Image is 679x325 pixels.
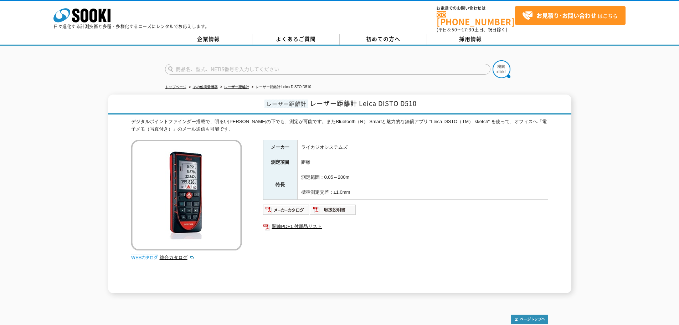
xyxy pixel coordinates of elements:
[511,315,548,324] img: トップページへ
[297,170,548,200] td: 測定範囲：0.05～200m 標準測定交差：±1.0mm
[297,140,548,155] td: ライカジオシステムズ
[263,170,297,200] th: 特長
[160,255,195,260] a: 総合カタログ
[493,60,510,78] img: btn_search.png
[165,64,490,75] input: 商品名、型式、NETIS番号を入力してください
[263,204,310,215] img: メーカーカタログ
[437,11,515,26] a: [PHONE_NUMBER]
[165,85,186,89] a: トップページ
[297,155,548,170] td: 距離
[263,155,297,170] th: 測定項目
[310,98,417,108] span: レーザー距離計 Leica DISTO D510
[437,26,507,33] span: (平日 ～ 土日、祝日除く)
[224,85,249,89] a: レーザー距離計
[366,35,400,43] span: 初めての方へ
[437,6,515,10] span: お電話でのお問い合わせは
[536,11,596,20] strong: お見積り･お問い合わせ
[131,140,242,250] img: レーザー距離計 Leica DISTO D510
[515,6,626,25] a: お見積り･お問い合わせはこちら
[264,100,308,108] span: レーザー距離計
[165,34,252,45] a: 企業情報
[131,118,548,133] div: デジタルポイントファインダー搭載で、明るい[PERSON_NAME]の下でも、測定が可能です。またBluetooth（R） Smartと魅力的な無償アプリ "Leica DISTO（TM） sk...
[522,10,618,21] span: はこちら
[263,222,548,231] a: 関連PDF1 付属品リスト
[263,209,310,214] a: メーカーカタログ
[193,85,218,89] a: その他測量機器
[310,204,356,215] img: 取扱説明書
[340,34,427,45] a: 初めての方へ
[462,26,474,33] span: 17:30
[250,83,312,91] li: レーザー距離計 Leica DISTO D510
[53,24,210,29] p: 日々進化する計測技術と多種・多様化するニーズにレンタルでお応えします。
[447,26,457,33] span: 8:50
[427,34,514,45] a: 採用情報
[252,34,340,45] a: よくあるご質問
[310,209,356,214] a: 取扱説明書
[263,140,297,155] th: メーカー
[131,254,158,261] img: webカタログ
